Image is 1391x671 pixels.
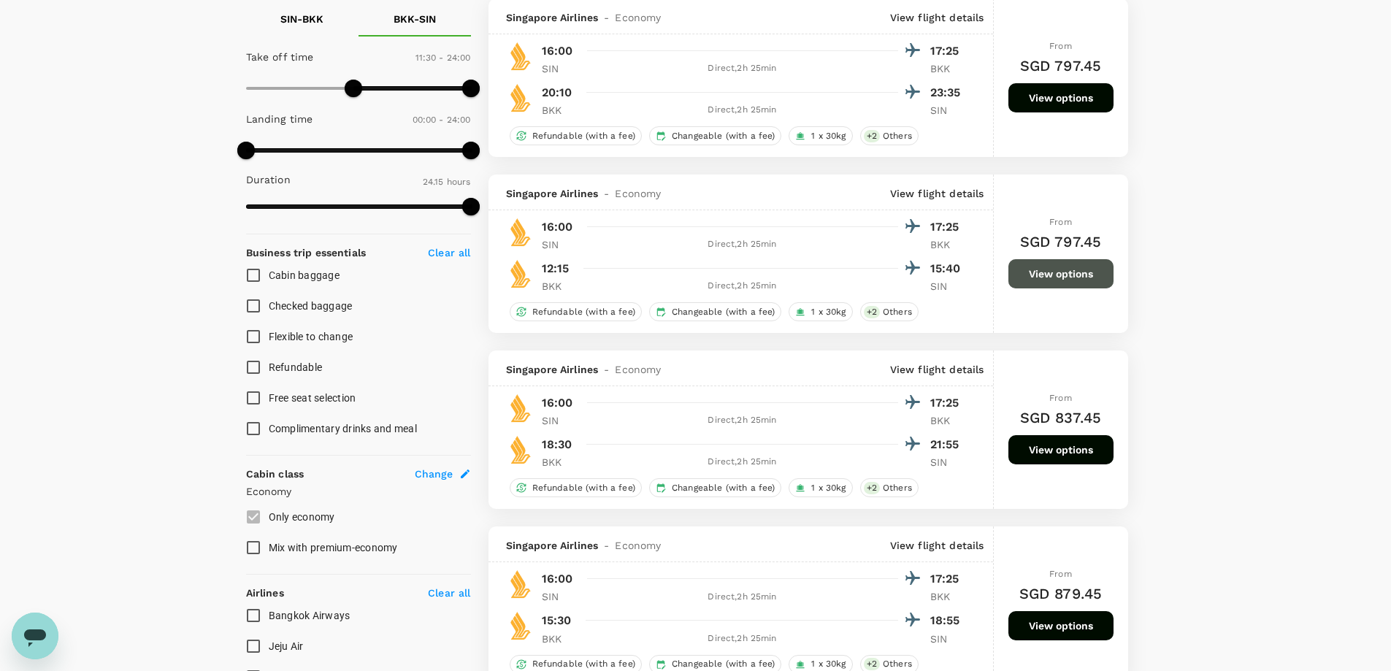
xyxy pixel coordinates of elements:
span: 1 x 30kg [805,130,851,142]
p: SIN - BKK [280,12,323,26]
img: SQ [506,218,535,247]
span: + 2 [864,306,880,318]
strong: Business trip essentials [246,247,367,258]
p: 15:40 [930,260,967,277]
p: BKK [542,103,578,118]
span: Bangkok Airways [269,610,350,621]
img: SQ [506,570,535,599]
h6: SGD 797.45 [1020,54,1102,77]
p: 21:55 [930,436,967,453]
div: 1 x 30kg [789,302,852,321]
p: Clear all [428,586,470,600]
p: View flight details [890,10,984,25]
h6: SGD 879.45 [1019,582,1103,605]
div: +2Others [860,302,919,321]
span: Changeable (with a fee) [666,130,781,142]
div: 1 x 30kg [789,126,852,145]
span: 24.15 hours [423,177,471,187]
span: - [598,362,615,377]
p: SIN [542,589,578,604]
span: Changeable (with a fee) [666,658,781,670]
p: Clear all [428,245,470,260]
p: 18:30 [542,436,572,453]
div: Direct , 2h 25min [587,279,898,294]
div: Changeable (with a fee) [649,478,781,497]
span: Only economy [269,511,335,523]
span: Singapore Airlines [506,538,599,553]
p: 16:00 [542,570,573,588]
div: Refundable (with a fee) [510,478,642,497]
p: BKK - SIN [394,12,436,26]
strong: Airlines [246,587,284,599]
strong: Cabin class [246,468,304,480]
span: + 2 [864,658,880,670]
span: - [598,10,615,25]
div: Direct , 2h 25min [587,103,898,118]
span: Changeable (with a fee) [666,306,781,318]
button: View options [1008,259,1114,288]
div: Direct , 2h 25min [587,413,898,428]
iframe: Button to launch messaging window [12,613,58,659]
p: BKK [542,279,578,294]
div: Refundable (with a fee) [510,302,642,321]
span: Refundable (with a fee) [526,658,641,670]
p: 18:55 [930,612,967,629]
p: SIN [542,237,578,252]
span: - [598,538,615,553]
img: SQ [506,42,535,71]
div: Direct , 2h 25min [587,590,898,605]
span: + 2 [864,130,880,142]
span: 00:00 - 24:00 [413,115,471,125]
div: Direct , 2h 25min [587,632,898,646]
span: Others [877,130,918,142]
span: Flexible to change [269,331,353,342]
div: Changeable (with a fee) [649,302,781,321]
span: From [1049,569,1072,579]
p: 17:25 [930,394,967,412]
p: View flight details [890,538,984,553]
p: SIN [930,279,967,294]
span: Refundable (with a fee) [526,306,641,318]
p: SIN [930,455,967,469]
span: Cabin baggage [269,269,340,281]
span: Singapore Airlines [506,362,599,377]
p: Duration [246,172,291,187]
p: BKK [930,237,967,252]
span: From [1049,41,1072,51]
span: Singapore Airlines [506,186,599,201]
span: Checked baggage [269,300,353,312]
span: 1 x 30kg [805,658,851,670]
span: 1 x 30kg [805,482,851,494]
span: Economy [615,362,661,377]
img: SQ [506,611,535,640]
div: +2Others [860,478,919,497]
p: SIN [542,413,578,428]
span: Others [877,482,918,494]
p: Take off time [246,50,314,64]
p: View flight details [890,362,984,377]
div: Direct , 2h 25min [587,61,898,76]
p: 16:00 [542,218,573,236]
span: Refundable (with a fee) [526,130,641,142]
p: BKK [542,455,578,469]
span: Change [415,467,453,481]
span: - [598,186,615,201]
span: + 2 [864,482,880,494]
span: Singapore Airlines [506,10,599,25]
p: 23:35 [930,84,967,101]
span: Others [877,306,918,318]
span: Economy [615,186,661,201]
p: 17:25 [930,570,967,588]
p: Economy [246,484,471,499]
div: +2Others [860,126,919,145]
span: Complimentary drinks and meal [269,423,417,434]
button: View options [1008,611,1114,640]
p: 16:00 [542,42,573,60]
p: SIN [930,632,967,646]
img: SQ [506,394,535,423]
button: View options [1008,435,1114,464]
p: BKK [542,632,578,646]
span: 1 x 30kg [805,306,851,318]
span: Others [877,658,918,670]
span: Refundable (with a fee) [526,482,641,494]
